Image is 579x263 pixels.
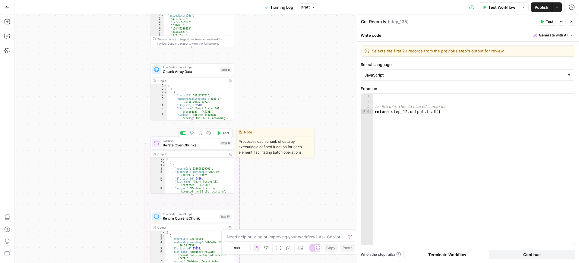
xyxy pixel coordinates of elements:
[361,19,386,25] textarea: Get Records
[361,252,401,257] a: When the step fails:
[361,109,366,114] span: Info, read annotations row 4
[157,37,231,46] div: This output is too large & has been abbreviated for review. to view the full content.
[261,2,297,12] button: Training Log
[150,164,165,168] div: 3
[150,177,165,180] div: 6
[162,231,165,234] span: Toggle code folding, rows 1 through 1046
[150,97,167,104] div: 5
[191,194,193,209] g: Edge from step_12 to step_54
[234,246,241,250] span: 90%
[162,161,165,164] span: Toggle code folding, rows 2 through 103
[150,234,165,237] div: 2
[489,250,574,259] button: Continue
[157,79,226,83] div: Output
[150,231,165,234] div: 1
[163,69,218,74] span: Chunk Array Data
[535,4,548,10] span: Publish
[150,17,164,21] div: 3
[150,167,165,171] div: 4
[150,94,167,97] div: 4
[150,250,165,260] div: 6
[150,33,164,37] div: 8
[270,4,293,10] span: Training Log
[531,31,575,39] button: Generate with AI
[168,42,188,45] span: Copy the output
[162,158,165,161] span: Toggle code folding, rows 1 through 3539
[157,152,226,156] div: Output
[343,245,353,251] span: Paste
[223,131,229,136] span: Test
[150,187,165,193] div: 8
[237,128,314,136] div: Note
[163,216,217,221] span: Return Current Chunk
[150,113,167,120] div: 8
[220,141,232,146] div: Step 12
[164,87,167,91] span: Toggle code folding, rows 2 through 1203
[361,99,373,104] div: 2
[372,48,571,54] textarea: Selects the first 20 records from the previous step's output for review.
[150,136,234,194] div: IterationIterate Over ChunksStep 12TestOutput[ [ { "recordId":"133668129706", "membershipTimestam...
[150,30,164,34] div: 7
[163,65,218,69] span: Run Code · JavaScript
[301,5,310,10] span: Draft
[357,29,579,41] div: Write code
[214,130,231,136] button: Test
[361,86,575,92] label: Function
[150,161,165,164] div: 2
[161,14,164,17] span: Toggle code folding, rows 2 through 168
[157,225,226,230] div: Output
[340,244,355,252] button: Paste
[150,84,167,88] div: 1
[324,244,338,252] button: Copy
[361,94,373,99] div: 1
[164,91,167,94] span: Toggle code folding, rows 3 through 14
[150,171,165,177] div: 5
[361,61,575,67] label: Select Language
[388,19,409,25] span: ( step_135 )
[150,241,165,247] div: 4
[150,237,165,241] div: 3
[150,27,164,30] div: 6
[479,2,519,12] button: Test Workflow
[546,19,553,24] span: Test
[150,120,167,123] div: 9
[488,4,515,10] span: Test Workflow
[523,252,541,258] span: Continue
[150,20,164,24] div: 4
[220,67,232,72] div: Step 15
[531,2,552,12] button: Publish
[365,72,564,78] input: JavaScript
[326,245,335,251] span: Copy
[163,212,217,216] span: Run Code · JavaScript
[162,164,165,168] span: Toggle code folding, rows 3 through 27
[150,247,165,250] div: 5
[150,14,164,17] div: 2
[219,214,231,219] div: Step 54
[150,87,167,91] div: 2
[162,234,165,237] span: Toggle code folding, rows 2 through 13
[150,193,165,196] div: 9
[150,104,167,107] div: 6
[163,139,218,143] span: Iteration
[163,142,218,148] span: Iterate Over Chunks
[428,252,466,258] span: Terminate Workflow
[150,63,234,121] div: Run Code · JavaScriptChunk Array DataStep 15Output[ [ { "recordId":"431077701", "membershipTimest...
[150,24,164,27] div: 5
[539,33,568,38] span: Generate with AI
[191,47,193,63] g: Edge from step_7 to step_15
[361,104,373,109] div: 3
[150,91,167,94] div: 3
[164,84,167,88] span: Toggle code folding, rows 1 through 23886
[150,180,165,186] div: 7
[298,3,318,11] button: Draft
[150,107,167,113] div: 7
[150,158,165,161] div: 1
[237,136,314,158] span: Processes each chunk of data by executing a defined function for each element, facilitating batch...
[361,109,373,114] div: 4
[538,18,556,26] button: Test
